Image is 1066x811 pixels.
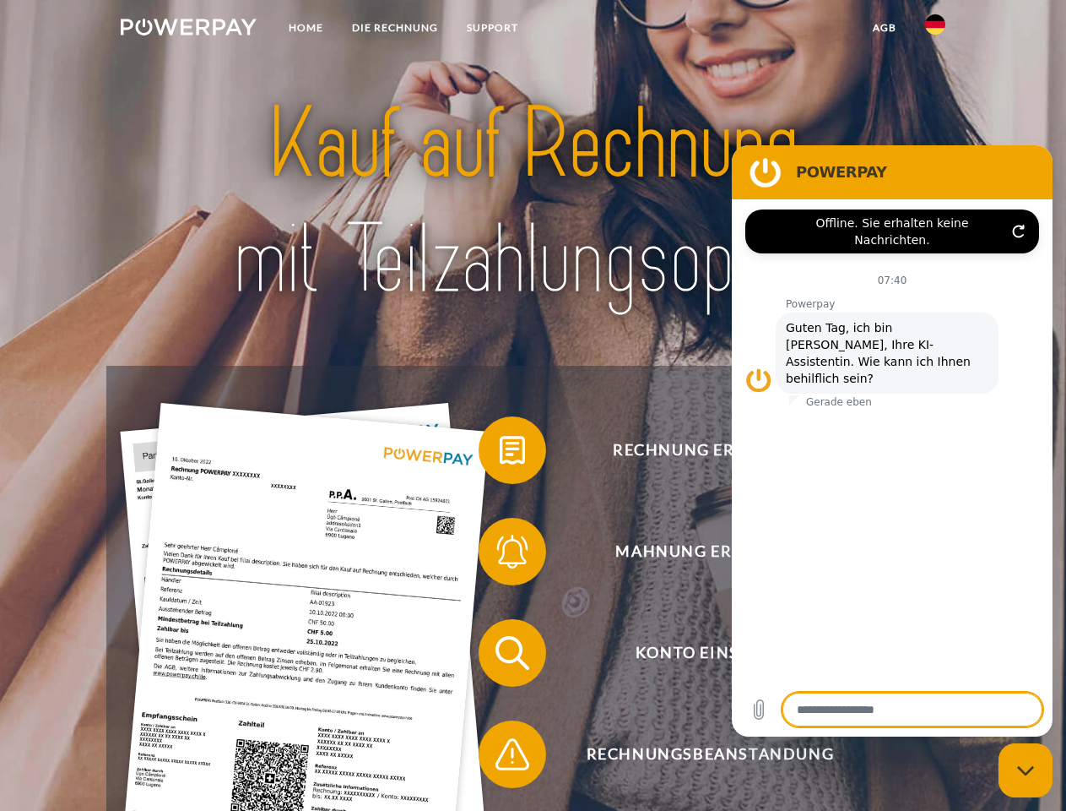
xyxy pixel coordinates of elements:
[491,429,533,471] img: qb_bill.svg
[491,531,533,573] img: qb_bell.svg
[479,518,917,585] button: Mahnung erhalten?
[503,619,917,687] span: Konto einsehen
[338,13,452,43] a: DIE RECHNUNG
[452,13,533,43] a: SUPPORT
[858,13,911,43] a: agb
[479,721,917,788] button: Rechnungsbeanstandung
[503,518,917,585] span: Mahnung erhalten?
[503,721,917,788] span: Rechnungsbeanstandung
[998,743,1052,797] iframe: Schaltfläche zum Öffnen des Messaging-Fensters; Konversation läuft
[161,81,905,324] img: title-powerpay_de.svg
[491,632,533,674] img: qb_search.svg
[479,416,917,484] button: Rechnung erhalten?
[925,14,945,35] img: de
[274,13,338,43] a: Home
[503,416,917,484] span: Rechnung erhalten?
[491,733,533,776] img: qb_warning.svg
[479,619,917,687] button: Konto einsehen
[732,145,1052,737] iframe: Messaging-Fenster
[121,19,257,35] img: logo-powerpay-white.svg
